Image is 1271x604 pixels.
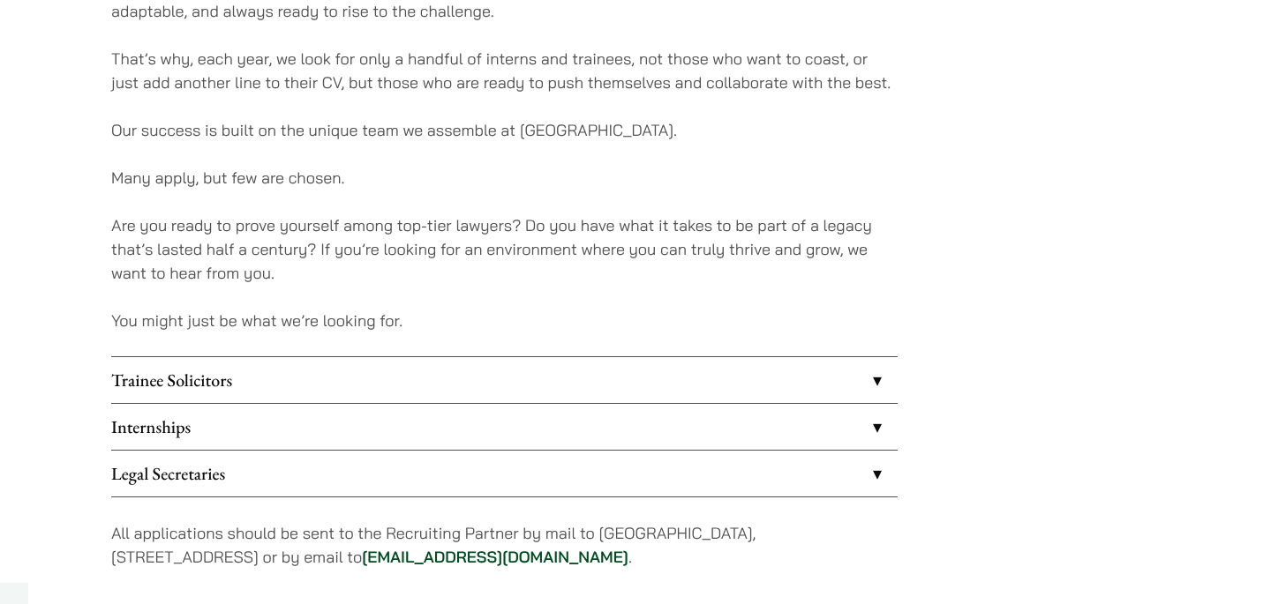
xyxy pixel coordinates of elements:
[111,47,898,94] p: That’s why, each year, we look for only a handful of interns and trainees, not those who want to ...
[111,521,898,569] p: All applications should be sent to the Recruiting Partner by mail to [GEOGRAPHIC_DATA], [STREET_A...
[362,547,628,567] a: [EMAIL_ADDRESS][DOMAIN_NAME]
[111,357,898,403] a: Trainee Solicitors
[111,213,898,285] p: Are you ready to prove yourself among top-tier lawyers? Do you have what it takes to be part of a...
[111,166,898,190] p: Many apply, but few are chosen.
[111,451,898,496] a: Legal Secretaries
[111,309,898,332] p: You might just be what we’re looking for.
[111,118,898,142] p: Our success is built on the unique team we assemble at [GEOGRAPHIC_DATA].
[111,404,898,450] a: Internships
